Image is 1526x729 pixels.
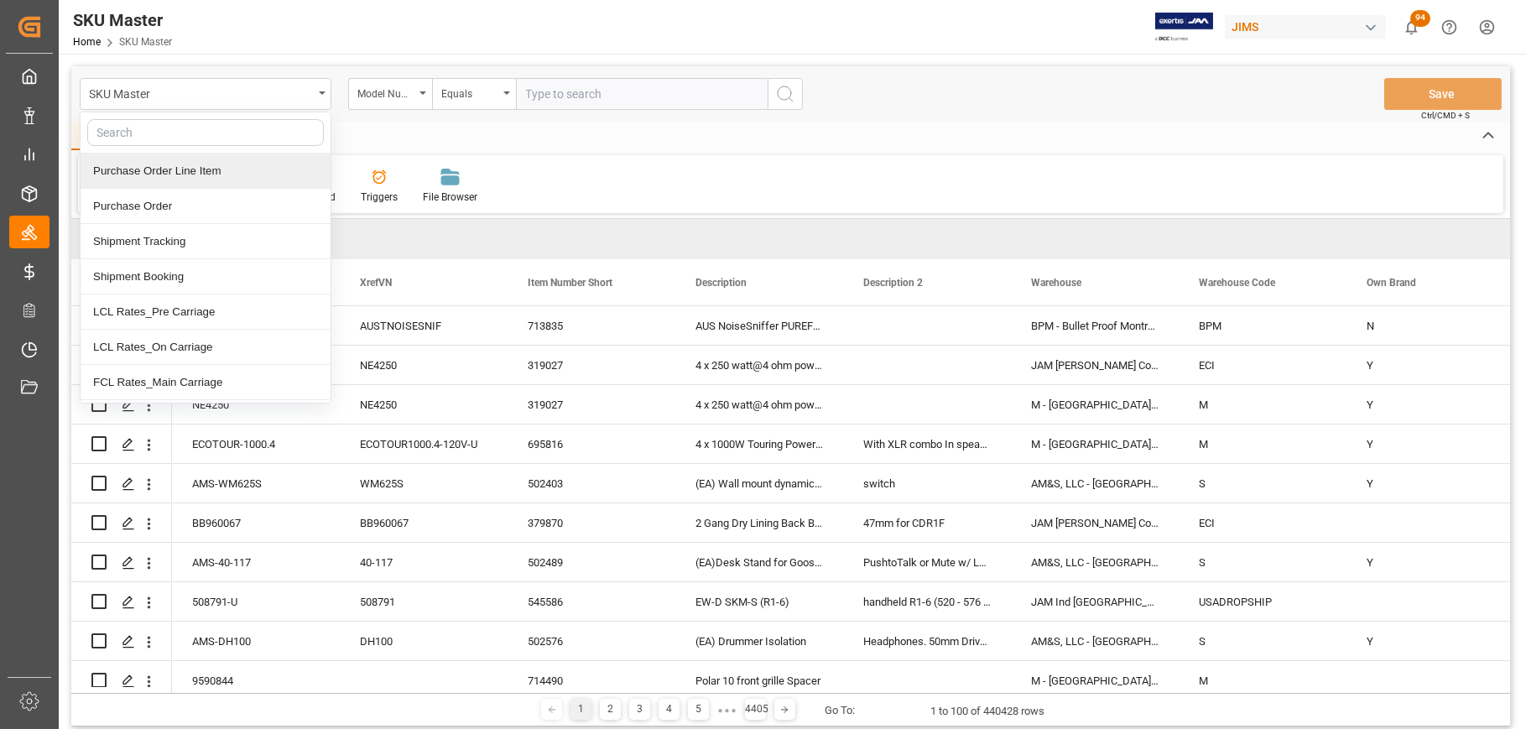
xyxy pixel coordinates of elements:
div: USADROPSHIP [1179,582,1346,621]
div: N [1346,306,1514,345]
div: Press SPACE to select this row. [71,582,172,622]
div: switch [843,464,1011,502]
a: Home [73,36,101,48]
span: Description 2 [863,277,923,289]
div: BB960067 [340,503,508,542]
div: 545586 [508,582,675,621]
div: FCL Rates_Pre Carriage [81,400,331,435]
div: Y [1346,464,1514,502]
div: 4 x 250 watt@4 ohm pow Amp [675,385,843,424]
span: Warehouse [1031,277,1081,289]
div: Purchase Order [81,189,331,224]
div: AMS-WM625S [172,464,340,502]
div: WM625S [340,464,508,502]
div: Press SPACE to select this row. [71,346,172,385]
div: BPM - Bullet Proof Montreal [1011,306,1179,345]
div: ECI [1179,503,1346,542]
div: Shipment Booking [81,259,331,294]
div: NE4250 [340,346,508,384]
div: JAM [PERSON_NAME] Consumer Int'l [1011,503,1179,542]
div: LCL Rates_On Carriage [81,330,331,365]
button: search button [768,78,803,110]
div: 695816 [508,424,675,463]
div: Press SPACE to select this row. [71,543,172,582]
div: SKU Master [73,8,172,33]
div: 1 to 100 of 440428 rows [930,703,1044,720]
div: File Browser [423,190,477,205]
div: AUSTNOISESNIF [340,306,508,345]
span: Item Number Short [528,277,612,289]
div: M - [GEOGRAPHIC_DATA] A-Stock [1011,661,1179,700]
div: (EA) Wall mount dynamic with [675,464,843,502]
div: (EA) Drummer Isolation [675,622,843,660]
span: Own Brand [1367,277,1416,289]
div: 2 Gang Dry Lining Back Box [675,503,843,542]
div: NE4250 [172,385,340,424]
div: 4 x 1000W Touring Power Amp [675,424,843,463]
div: Press SPACE to select this row. [71,385,172,424]
div: M - [GEOGRAPHIC_DATA] A-Stock [1011,424,1179,463]
div: 1 [570,699,591,720]
div: 47mm for CDR1F [843,503,1011,542]
button: close menu [80,78,331,110]
div: S [1179,464,1346,502]
div: Headphones. 50mm Drivers [843,622,1011,660]
button: Help Center [1430,8,1468,46]
div: (EA)Desk Stand for Gooseneck M [675,543,843,581]
div: 502403 [508,464,675,502]
div: Model Number [357,82,414,102]
div: AMS-DH100 [172,622,340,660]
div: FCL Rates_Main Carriage [81,365,331,400]
div: Go To: [825,702,855,719]
div: 508791 [340,582,508,621]
div: 319027 [508,385,675,424]
span: XrefVN [360,277,392,289]
div: With XLR combo In speakON out [843,424,1011,463]
div: ● ● ● [717,704,736,716]
div: M [1179,385,1346,424]
div: Press SPACE to select this row. [71,661,172,700]
div: Y [1346,622,1514,660]
button: open menu [348,78,432,110]
div: 5 [688,699,709,720]
div: Equals [441,82,498,102]
div: LCL Rates_Pre Carriage [81,294,331,330]
div: M - [GEOGRAPHIC_DATA] A-Stock [1011,385,1179,424]
div: 508791-U [172,582,340,621]
div: ECOTOUR-1000.4 [172,424,340,463]
div: 4405 [745,699,766,720]
div: ECI [1179,346,1346,384]
div: JAM [PERSON_NAME] Consumer Int'l [1011,346,1179,384]
div: Y [1346,543,1514,581]
div: Press SPACE to select this row. [71,464,172,503]
div: S [1179,622,1346,660]
input: Search [87,119,324,146]
div: 2 [600,699,621,720]
div: Press SPACE to select this row. [71,622,172,661]
div: 9590844 [172,661,340,700]
div: AUS NoiseSniffer PUREFILTRATIO [675,306,843,345]
div: SKU Master [89,82,313,103]
div: Y [1346,346,1514,384]
div: M [1179,424,1346,463]
div: AM&S, LLC - [GEOGRAPHIC_DATA] ([GEOGRAPHIC_DATA]) [1011,543,1179,581]
div: JAM Ind [GEOGRAPHIC_DATA] - Dropship WHS [1011,582,1179,621]
div: Press SPACE to select this row. [71,306,172,346]
div: ECOTOUR1000.4-120V-U [340,424,508,463]
div: Triggers [361,190,398,205]
input: Type to search [516,78,768,110]
div: 4 [659,699,680,720]
div: Y [1346,385,1514,424]
div: 379870 [508,503,675,542]
div: EW-D SKM-S (R1-6) [675,582,843,621]
span: Description [695,277,747,289]
div: S [1179,543,1346,581]
div: DH100 [340,622,508,660]
div: Shipment Tracking [81,224,331,259]
button: JIMS [1225,11,1393,43]
span: Warehouse Code [1199,277,1275,289]
button: open menu [432,78,516,110]
div: M [1179,661,1346,700]
div: BPM [1179,306,1346,345]
div: 502576 [508,622,675,660]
